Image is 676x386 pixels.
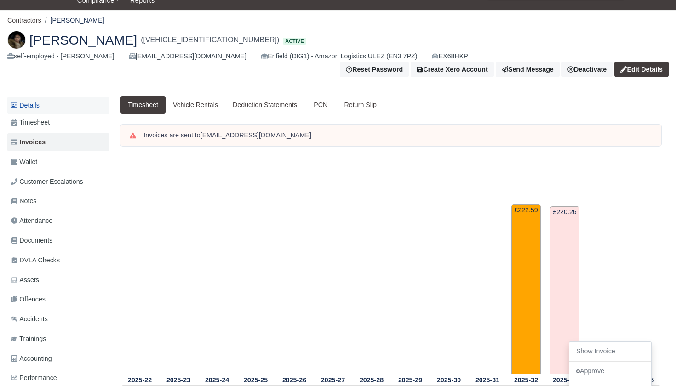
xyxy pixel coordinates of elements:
div: self-employed - [PERSON_NAME] [7,51,115,62]
iframe: Chat Widget [630,342,676,386]
th: 2025-27 [314,375,352,386]
a: Customer Escalations [7,173,109,191]
a: Accidents [7,310,109,328]
a: EX68HKP [432,51,468,62]
button: Reset Password [340,62,409,77]
a: Vehicle Rentals [166,96,225,114]
a: Deactivate [561,62,613,77]
span: Trainings [11,334,46,344]
td: £222.59 [511,204,541,374]
div: Nayara Silvestre [0,23,676,85]
span: Customer Escalations [11,176,83,187]
span: Attendance [11,216,52,226]
span: Timesheet [11,117,50,128]
strong: [EMAIL_ADDRESS][DOMAIN_NAME] [201,131,311,139]
a: Assets [7,271,109,289]
a: Trainings [7,330,109,348]
li: [PERSON_NAME] [41,15,104,26]
button: Create Xero Account [411,62,494,77]
th: 2025-28 [352,375,391,386]
th: 2025-25 [236,375,275,386]
a: Notes [7,192,109,210]
span: Offences [11,294,46,305]
span: Documents [11,235,52,246]
a: Contractors [7,17,41,24]
span: Wallet [11,157,37,167]
th: 2025-30 [430,375,468,386]
a: Send Message [496,62,560,77]
span: Invoices [11,137,46,148]
a: Show Invoice [569,342,651,361]
th: 2025-31 [468,375,507,386]
span: Assets [11,275,39,285]
span: Accidents [11,314,48,324]
a: PCN [304,96,337,114]
div: Enfield (DIG1) - Amazon Logistics ULEZ (EN3 7PZ) [261,51,417,62]
div: [EMAIL_ADDRESS][DOMAIN_NAME] [129,51,246,62]
a: Approve [569,362,651,381]
th: 2025-29 [391,375,430,386]
a: Edit Details [614,62,669,77]
div: Invoices are sent to [143,131,652,140]
a: Offences [7,290,109,308]
a: Invoices [7,133,109,151]
a: Attendance [7,212,109,230]
a: Details [7,97,109,114]
span: ([VEHICLE_IDENTIFICATION_NUMBER]) [141,34,279,45]
td: £220.26 [550,206,579,374]
a: Accounting [7,350,109,368]
span: DVLA Checks [11,255,60,266]
span: Accounting [11,353,52,364]
th: 2025-33 [545,375,584,386]
a: Deduction Statements [225,96,304,114]
th: 2025-24 [198,375,236,386]
a: DVLA Checks [7,251,109,269]
th: 2025-26 [275,375,314,386]
span: [PERSON_NAME] [29,34,137,46]
a: Timesheet [120,96,166,114]
span: Performance [11,373,57,383]
a: Wallet [7,153,109,171]
th: 2025-32 [507,375,545,386]
a: Documents [7,232,109,250]
a: Timesheet [7,114,109,131]
span: Active [283,38,306,45]
a: Return Slip [337,96,384,114]
th: 2025-22 [120,375,159,386]
th: 2025-23 [159,375,198,386]
span: Notes [11,196,36,206]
